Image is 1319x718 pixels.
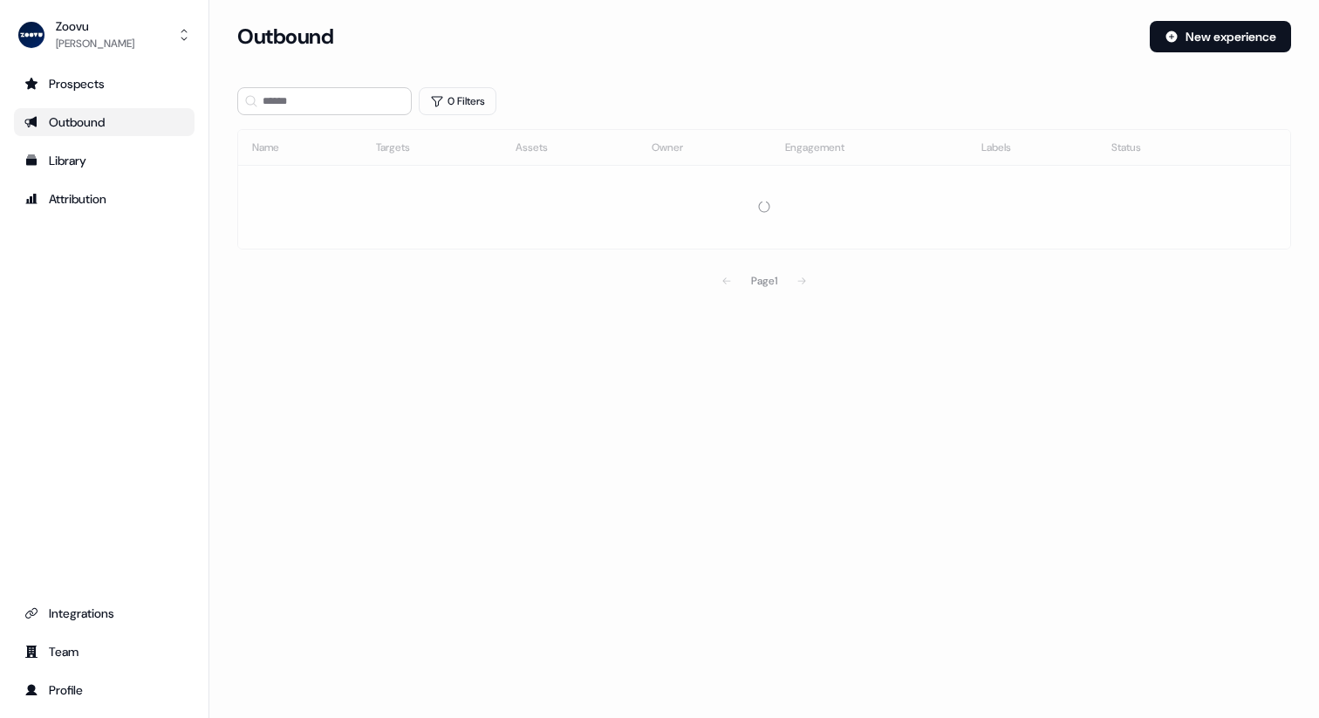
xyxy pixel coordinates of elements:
[1150,21,1291,52] button: New experience
[14,676,195,704] a: Go to profile
[24,152,184,169] div: Library
[24,605,184,622] div: Integrations
[419,87,496,115] button: 0 Filters
[237,24,333,50] h3: Outbound
[56,35,134,52] div: [PERSON_NAME]
[14,108,195,136] a: Go to outbound experience
[56,17,134,35] div: Zoovu
[24,681,184,699] div: Profile
[24,190,184,208] div: Attribution
[14,147,195,174] a: Go to templates
[24,75,184,92] div: Prospects
[24,113,184,131] div: Outbound
[14,185,195,213] a: Go to attribution
[14,638,195,666] a: Go to team
[14,70,195,98] a: Go to prospects
[14,599,195,627] a: Go to integrations
[14,14,195,56] button: Zoovu[PERSON_NAME]
[24,643,184,660] div: Team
